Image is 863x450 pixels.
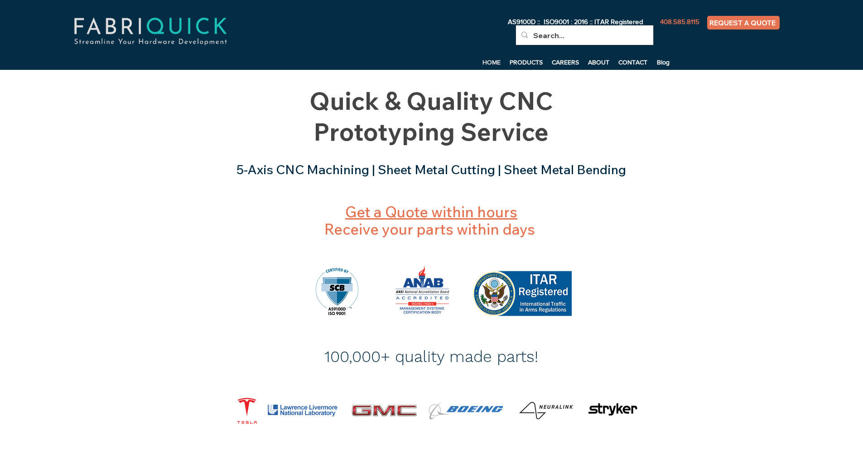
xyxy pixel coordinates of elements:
a: CONTACT [614,55,652,69]
img: ITAR Registered.png [473,271,572,316]
nav: Site [358,55,674,69]
img: AS9100D and ISO 9001 Mark.png [316,268,358,316]
input: Search... [533,25,634,45]
a: HOME [478,55,505,69]
a: Get a Quote within hours [345,203,517,221]
img: Tesla,_Inc.-Logo.wine.png [218,391,276,430]
span: Quick & Quality CNC Prototyping Service [309,85,553,147]
img: 58ee8d113545163ec1942cd3.png [427,401,505,421]
a: CAREERS [547,55,583,69]
img: LLNL-logo.png [267,404,338,417]
p: CONTACT [614,55,652,69]
img: gmc-logo.png [347,400,421,421]
span: 100,000+ quality made parts! [324,347,538,366]
span: Receive your parts within days [324,203,535,238]
span: REQUEST A QUOTE [709,19,776,27]
a: Blog [652,55,674,69]
a: PRODUCTS [505,55,547,69]
img: Stryker_Corporation-Logo.wine.png [581,388,644,430]
img: ANAB-MS-CB-3C.png [392,264,454,316]
span: 5-Axis CNC Machining | Sheet Metal Cutting | Sheet Metal Bending [236,161,626,177]
img: fabriquick-logo-colors-adjusted.png [41,7,260,55]
span: 408.585.8115 [660,18,699,25]
a: REQUEST A QUOTE [707,16,780,29]
span: AS9100D :: ISO9001 : 2016 :: ITAR Registered [508,18,643,25]
a: ABOUT [583,55,614,69]
img: Neuralink_Logo.png [519,402,573,419]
